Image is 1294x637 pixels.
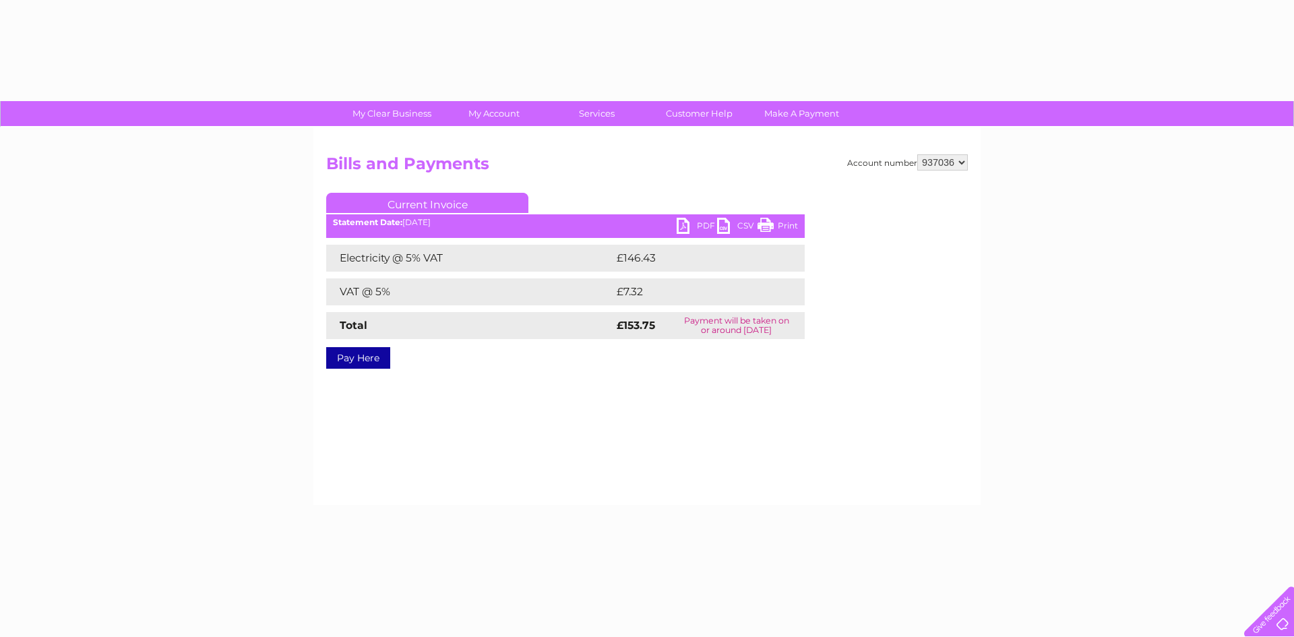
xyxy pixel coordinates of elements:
a: Pay Here [326,347,390,369]
b: Statement Date: [333,217,402,227]
td: VAT @ 5% [326,278,613,305]
a: Print [758,218,798,237]
a: PDF [677,218,717,237]
div: [DATE] [326,218,805,227]
a: My Clear Business [336,101,448,126]
a: Customer Help [644,101,755,126]
h2: Bills and Payments [326,154,968,180]
td: Payment will be taken on or around [DATE] [669,312,805,339]
a: CSV [717,218,758,237]
td: £146.43 [613,245,780,272]
div: Account number [847,154,968,171]
td: Electricity @ 5% VAT [326,245,613,272]
a: Make A Payment [746,101,857,126]
strong: Total [340,319,367,332]
a: My Account [439,101,550,126]
a: Current Invoice [326,193,528,213]
td: £7.32 [613,278,772,305]
strong: £153.75 [617,319,655,332]
a: Services [541,101,652,126]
